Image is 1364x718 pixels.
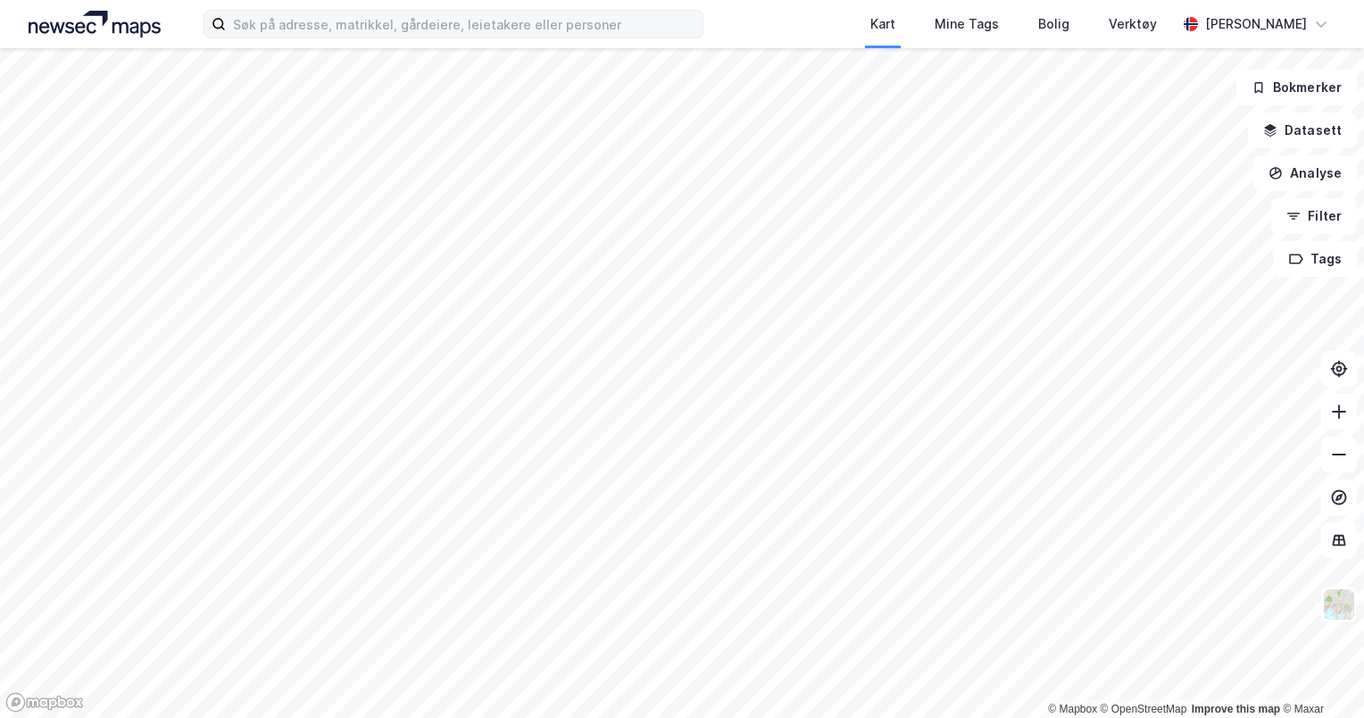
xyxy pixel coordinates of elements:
div: Kart [870,13,895,35]
div: Mine Tags [935,13,999,35]
button: Analyse [1253,155,1357,191]
button: Bokmerker [1236,70,1357,105]
a: Mapbox homepage [5,692,84,713]
input: Søk på adresse, matrikkel, gårdeiere, leietakere eller personer [226,11,703,38]
img: Z [1322,588,1356,622]
button: Tags [1274,241,1357,277]
a: Mapbox [1048,703,1097,715]
div: [PERSON_NAME] [1205,13,1307,35]
img: logo.a4113a55bc3d86da70a041830d287a7e.svg [29,11,161,38]
div: Kontrollprogram for chat [1275,632,1364,718]
div: Bolig [1038,13,1069,35]
a: Improve this map [1192,703,1280,715]
button: Datasett [1248,113,1357,148]
iframe: Chat Widget [1275,632,1364,718]
button: Filter [1271,198,1357,234]
div: Verktøy [1109,13,1157,35]
a: OpenStreetMap [1101,703,1187,715]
